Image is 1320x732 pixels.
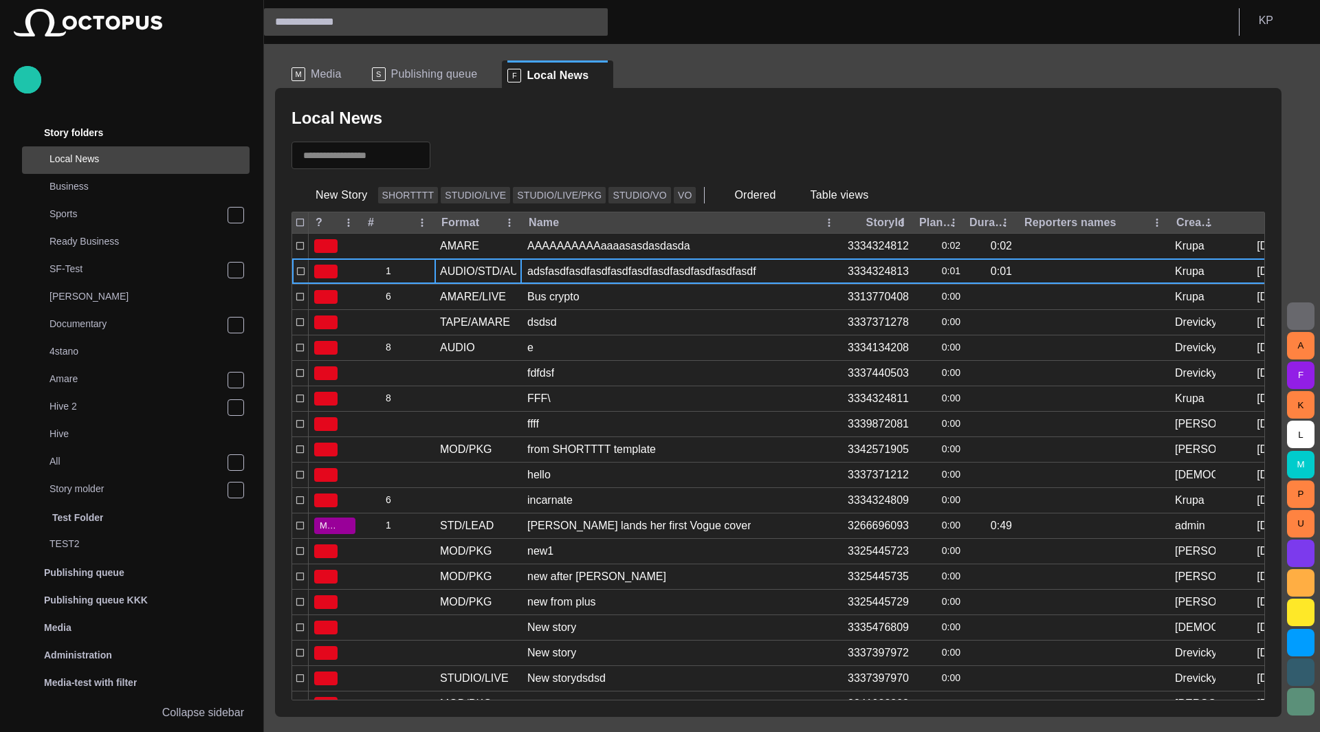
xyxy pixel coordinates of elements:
div: Hive [22,421,250,449]
div: Plan dur [919,216,956,230]
div: AMARE [440,239,479,254]
button: New Story [291,183,373,208]
p: Media [44,621,71,634]
p: Ready Business [49,234,250,248]
div: Reporters names [1024,216,1116,230]
button: STUDIO/VO [608,187,671,203]
button: Duration column menu [995,213,1015,232]
div: TAPE/AMARE [440,315,510,330]
div: StoryId [866,216,905,230]
div: ? [316,216,322,230]
div: 3342571905 [848,442,909,457]
div: 0:00 [920,513,960,538]
button: ? column menu [339,213,358,232]
div: 3334324813 [848,264,909,279]
div: hello [527,467,551,483]
div: # [368,216,374,230]
button: STUDIO/LIVE [441,187,510,203]
div: 3334324809 [848,493,909,508]
div: 3337440503 [848,366,909,381]
div: 0:00 [920,463,960,487]
div: 4stano [22,339,250,366]
img: Octopus News Room [14,9,162,36]
div: Media-test with filter [14,669,250,696]
div: dsdsd [527,315,557,330]
div: 6 [366,285,429,309]
div: 0:00 [920,666,960,691]
div: Created by [1176,216,1215,230]
div: New storydsdsd [527,671,606,686]
div: Vasyliev [1175,544,1215,559]
div: Vasyliev [1175,442,1215,457]
p: Publishing queue KKK [44,593,148,607]
div: STUDIO/LIVE [440,671,509,686]
div: 3266696093 [848,518,909,533]
div: Business [22,174,250,201]
p: Documentary [49,317,227,331]
div: 0:02 [920,234,960,258]
div: Krupa [1175,264,1204,279]
div: 0:00 [920,335,960,360]
div: Bus crypto [527,289,580,304]
p: Media-test with filter [44,676,137,689]
div: 0:00 [920,285,960,309]
div: Vedra [1175,467,1215,483]
div: from SHORTTTT template [527,442,656,457]
div: Story molder [22,476,250,504]
div: Hive 2 [22,394,250,421]
div: AAAAAAAAAAaaaasasdasdasda [527,239,690,254]
button: Created by column menu [1199,213,1218,232]
div: 0:00 [920,564,960,589]
button: U [1287,510,1314,537]
div: FLocal News [502,60,613,88]
div: adsfasdfasdfasdfasdfasdfasdfasdfasdfasdfasdf [527,264,756,279]
div: 0:00 [920,412,960,436]
div: 0:00 [920,590,960,614]
div: 3325445723 [848,544,909,559]
div: Drevicky [1175,340,1215,355]
p: S [372,67,386,81]
div: MOD/PKG [440,544,492,559]
p: M [291,67,305,81]
button: Name column menu [819,213,839,232]
p: TEST2 [49,537,250,551]
div: Sports [22,201,250,229]
div: Format [441,216,479,230]
div: 0:01 [920,259,960,284]
div: Krupa [1175,239,1204,254]
div: 3337371212 [848,467,909,483]
div: 0:01 [991,264,1012,279]
span: MEDIA [320,519,339,533]
div: e [527,340,533,355]
p: Collapse sidebar [162,705,244,721]
div: Vedra [1175,620,1215,635]
div: All [22,449,250,476]
p: Publishing queue [44,566,124,579]
div: Amare [22,366,250,394]
span: Media [311,67,342,81]
div: 1 [366,259,429,284]
div: 3334134208 [848,340,909,355]
button: SHORTTTT [378,187,439,203]
div: admin [1175,518,1205,533]
div: AUDIO/STD/AUDIO [440,264,516,279]
div: AMARE/LIVE [440,289,506,304]
button: Table views [786,183,893,208]
div: 3334324811 [848,391,909,406]
div: 0:00 [920,615,960,640]
div: New story [527,620,576,635]
div: 8 [366,335,429,360]
div: 0:49 [991,518,1012,533]
button: Reporters names column menu [1147,213,1167,232]
button: KP [1248,8,1312,33]
div: AUDIO [440,340,475,355]
p: All [49,454,227,468]
div: 3339872081 [848,417,909,432]
div: Jennifer Lawrence lands her first Vogue cover [527,518,751,533]
div: 3335476809 [848,620,909,635]
div: Drevicky [1175,366,1215,381]
div: Krupa [1175,493,1204,508]
button: STUDIO/LIVE/PKG [513,187,606,203]
div: 3337397972 [848,645,909,661]
div: MOD/PKG [440,442,492,457]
